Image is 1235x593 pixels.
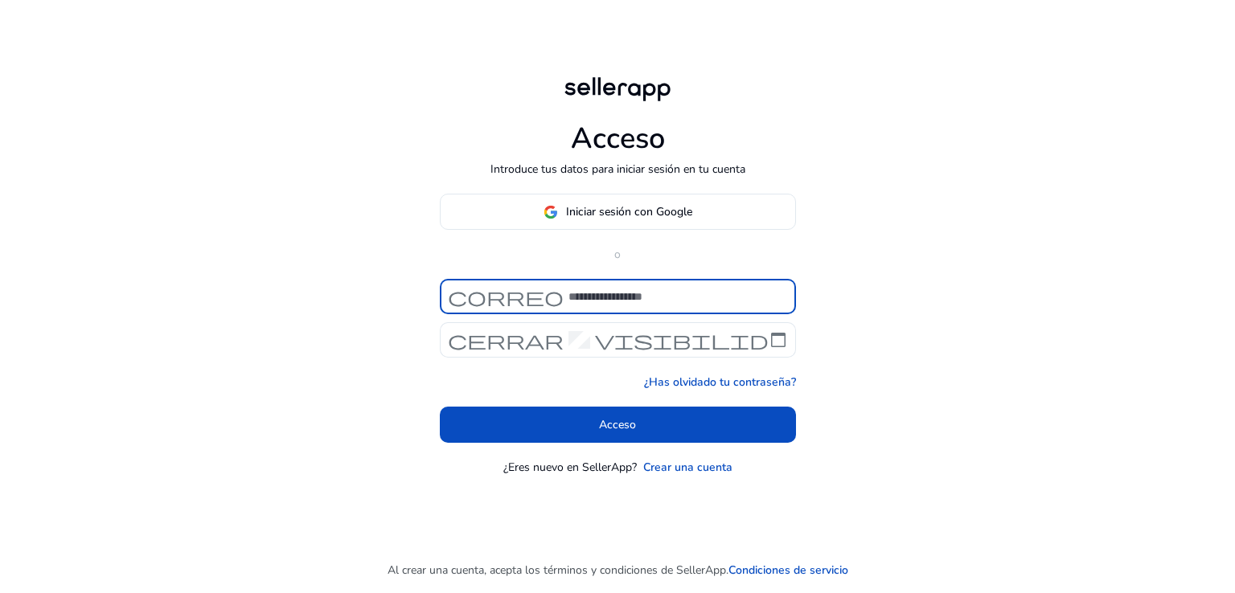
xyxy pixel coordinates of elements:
a: Crear una cuenta [643,459,732,476]
font: Crear una cuenta [643,460,732,475]
font: visibilidad [595,329,788,351]
a: ¿Has olvidado tu contraseña? [644,374,796,391]
font: correo [448,285,564,308]
font: o [614,247,621,262]
font: ¿Has olvidado tu contraseña? [644,374,796,390]
font: cerrar [448,329,564,351]
img: google-logo.svg [544,205,558,219]
a: Condiciones de servicio [728,562,848,579]
font: Iniciar sesión con Google [566,204,692,219]
font: Acceso [599,417,636,432]
font: ¿Eres nuevo en SellerApp? [503,460,637,475]
font: Introduce tus datos para iniciar sesión en tu cuenta [490,162,745,177]
font: Al crear una cuenta, acepta los términos y condiciones de SellerApp. [388,562,728,578]
button: Acceso [440,407,796,443]
button: Iniciar sesión con Google [440,194,796,230]
font: Condiciones de servicio [728,562,848,578]
font: Acceso [571,119,665,158]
